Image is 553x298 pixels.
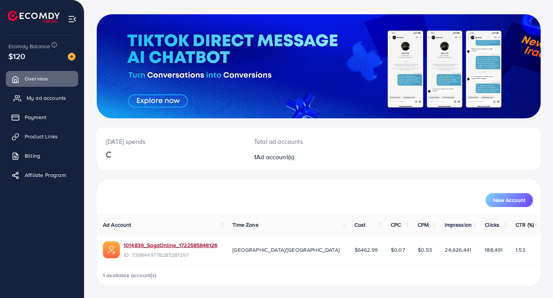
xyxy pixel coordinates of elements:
span: 1.53 [516,246,525,254]
span: Payment [25,113,46,121]
span: CPM [418,221,429,229]
span: CTR (%) [516,221,534,229]
span: Billing [25,152,40,160]
span: $6462.99 [355,246,378,254]
span: My ad accounts [27,94,66,102]
span: Time Zone [232,221,258,229]
a: Affiliate Program [6,167,78,183]
img: menu [68,15,77,24]
iframe: Chat [520,263,547,292]
span: Ecomdy Balance [8,42,50,50]
a: Product Links [6,129,78,144]
span: Ad Account [103,221,131,229]
a: My ad accounts [6,90,78,106]
span: Cost [355,221,366,229]
span: Affiliate Program [25,171,66,179]
span: Impression [445,221,472,229]
span: 188,491 [485,246,503,254]
span: 1 available account(s) [103,271,157,279]
span: 24,626,441 [445,246,471,254]
h2: 1 [254,153,346,161]
span: $0.07 [391,246,405,254]
span: ID: 7398449778285281297 [124,251,217,259]
a: 1014839_SagaOnline_1722585848126 [124,241,217,249]
span: New Account [493,197,525,203]
span: Product Links [25,133,58,140]
img: logo [8,11,60,23]
img: ic-ads-acc.e4c84228.svg [103,241,120,258]
span: Overview [25,75,48,82]
a: Billing [6,148,78,163]
img: image [68,53,76,61]
a: Overview [6,71,78,86]
span: CPC [391,221,401,229]
p: Total ad accounts [254,137,346,146]
span: [GEOGRAPHIC_DATA]/[GEOGRAPHIC_DATA] [232,246,340,254]
span: $120 [8,51,25,62]
button: New Account [486,193,533,207]
a: Payment [6,109,78,125]
span: $0.53 [418,246,432,254]
span: Ad account(s) [256,153,294,161]
p: [DATE] spends [106,137,235,146]
span: Clicks [485,221,499,229]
